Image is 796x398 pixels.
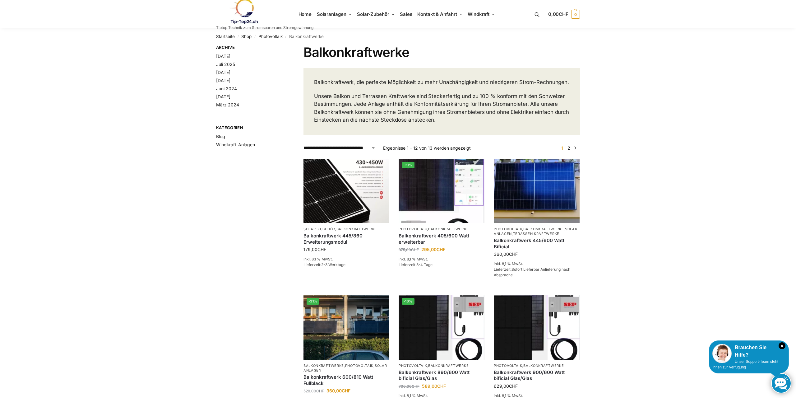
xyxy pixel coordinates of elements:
[303,363,389,373] p: , ,
[216,54,230,59] a: [DATE]
[314,0,354,28] a: Solaranlagen
[573,145,578,151] a: →
[342,388,350,393] span: CHF
[437,383,446,389] span: CHF
[494,159,580,223] a: Solaranlage für den kleinen Balkon
[494,227,522,231] a: Photovoltaik
[494,227,580,236] p: , , ,
[357,11,389,17] span: Solar-Zubehör
[399,295,484,359] img: Bificiales Hochleistungsmodul
[399,159,484,223] a: -21%Steckerfertig Plug & Play mit 410 Watt
[428,363,469,368] a: Balkonkraftwerke
[317,247,326,252] span: CHF
[216,62,235,67] a: Juli 2025
[494,267,570,277] span: Sofort Lieferbar Anlieferung nach Absprache
[494,227,577,236] a: Solaranlagen
[509,251,518,257] span: CHF
[548,11,568,17] span: 0,00
[417,11,457,17] span: Kontakt & Anfahrt
[235,34,241,39] span: /
[397,0,415,28] a: Sales
[509,383,518,389] span: CHF
[278,45,282,52] button: Close filters
[548,5,580,24] a: 0,00CHF 0
[399,369,484,382] a: Balkonkraftwerk 890/600 Watt bificial Glas/Glas
[303,233,389,245] a: Balkonkraftwerk 445/860 Erweiterungsmodul
[712,344,785,359] div: Brauchen Sie Hilfe?
[303,256,389,262] p: inkl. 8,1 % MwSt.
[303,295,389,359] a: -31%2 Balkonkraftwerke
[303,374,389,386] a: Balkonkraftwerk 600/810 Watt Fullblack
[399,262,433,267] span: Lieferzeit:
[571,10,580,19] span: 0
[303,295,389,359] img: 2 Balkonkraftwerke
[399,227,427,231] a: Photovoltaik
[216,28,580,44] nav: Breadcrumb
[494,363,522,368] a: Photovoltaik
[258,34,283,39] a: Photovoltaik
[494,295,580,359] img: Bificiales Hochleistungsmodul
[303,389,324,393] bdi: 520,00
[303,247,326,252] bdi: 179,00
[559,11,568,17] span: CHF
[523,363,564,368] a: Balkonkraftwerke
[399,233,484,245] a: Balkonkraftwerk 405/600 Watt erweiterbar
[513,232,559,236] a: Terassen Kraftwerke
[216,44,278,51] span: Archive
[345,363,373,368] a: Photovoltaik
[416,262,433,267] span: 3-4 Tage
[303,227,335,231] a: Solar-Zubehör
[216,78,230,83] a: [DATE]
[336,227,377,231] a: Balkonkraftwerke
[252,34,258,39] span: /
[354,0,397,28] a: Solar-Zubehör
[411,247,419,252] span: CHF
[437,247,445,252] span: CHF
[303,262,345,267] span: Lieferzeit:
[399,363,427,368] a: Photovoltaik
[216,26,313,30] p: Tiptop Technik zum Stromsparen und Stromgewinnung
[558,145,580,151] nav: Produkt-Seitennummerierung
[494,267,570,277] span: Lieferzeit:
[303,44,580,60] h1: Balkonkraftwerke
[523,227,564,231] a: Balkonkraftwerke
[317,11,346,17] span: Solaranlagen
[712,344,732,363] img: Customer service
[216,34,235,39] a: Startseite
[314,92,569,124] p: Unsere Balkon und Terrassen Kraftwerke sind Steckerfertig und zu 100 % konform mit den Schweizer ...
[399,159,484,223] img: Steckerfertig Plug & Play mit 410 Watt
[399,384,419,389] bdi: 700,00
[383,145,471,151] p: Ergebnisse 1 – 12 von 13 werden angezeigt
[303,227,389,232] p: ,
[216,70,230,75] a: [DATE]
[283,34,289,39] span: /
[303,159,389,223] img: Balkonkraftwerk 445/860 Erweiterungsmodul
[779,342,785,349] i: Schließen
[712,359,778,369] span: Unser Support-Team steht Ihnen zur Verfügung
[216,94,230,99] a: [DATE]
[399,256,484,262] p: inkl. 8,1 % MwSt.
[316,389,324,393] span: CHF
[216,86,237,91] a: Juni 2024
[494,369,580,382] a: Balkonkraftwerk 900/600 Watt bificial Glas/Glas
[216,102,239,107] a: März 2024
[216,125,278,131] span: Kategorien
[428,227,469,231] a: Balkonkraftwerke
[399,363,484,368] p: ,
[314,78,569,87] p: Balkonkraftwerk, die perfekte Möglichkeit zu mehr Unabhängigkeit und niedrigeren Strom-Rechnungen.
[465,0,498,28] a: Windkraft
[494,383,518,389] bdi: 629,00
[399,227,484,232] p: ,
[303,363,344,368] a: Balkonkraftwerke
[241,34,252,39] a: Shop
[494,261,580,267] p: inkl. 8,1 % MwSt.
[321,262,345,267] span: 2-3 Werktage
[303,145,376,151] select: Shop-Reihenfolge
[400,11,412,17] span: Sales
[422,383,446,389] bdi: 589,00
[494,251,518,257] bdi: 360,00
[326,388,350,393] bdi: 360,00
[216,142,255,147] a: Windkraft-Anlagen
[415,0,465,28] a: Kontakt & Anfahrt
